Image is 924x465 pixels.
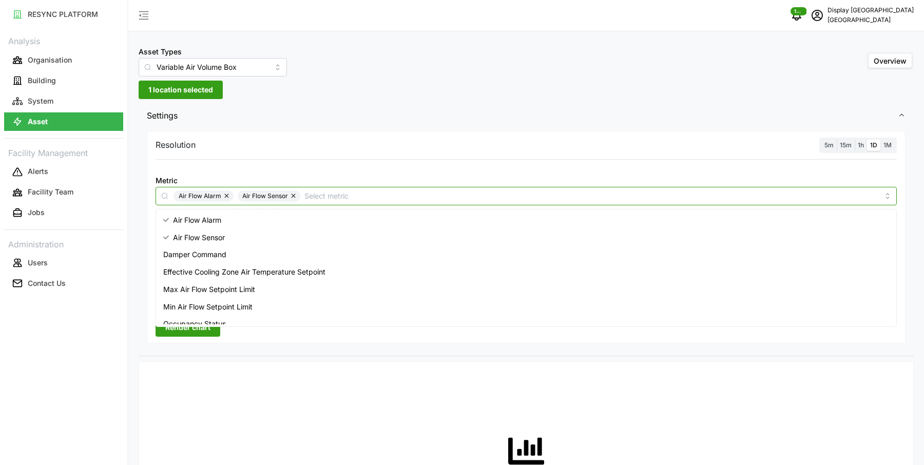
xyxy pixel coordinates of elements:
[4,91,123,111] a: System
[28,166,48,177] p: Alerts
[28,117,48,127] p: Asset
[4,163,123,181] button: Alerts
[4,162,123,182] a: Alerts
[28,278,66,288] p: Contact Us
[4,236,123,251] p: Administration
[786,5,807,26] button: notifications
[156,207,897,216] p: *You can only select a maximum of 5 metrics
[28,187,73,197] p: Facility Team
[28,207,45,218] p: Jobs
[4,183,123,202] button: Facility Team
[4,112,123,131] button: Asset
[163,266,325,278] span: Effective Cooling Zone Air Temperature Setpoint
[4,145,123,160] p: Facility Management
[827,6,914,15] p: Display [GEOGRAPHIC_DATA]
[4,51,123,69] button: Organisation
[163,301,253,313] span: Min Air Flow Setpoint Limit
[883,141,892,149] span: 1M
[4,204,123,222] button: Jobs
[4,111,123,132] a: Asset
[165,319,210,336] span: Render chart
[156,318,220,337] button: Render chart
[28,96,53,106] p: System
[163,284,255,295] span: Max Air Flow Setpoint Limit
[4,71,123,90] button: Building
[147,103,898,128] span: Settings
[4,33,123,48] p: Analysis
[179,190,221,202] span: Air Flow Alarm
[139,128,914,356] div: Settings
[827,15,914,25] p: [GEOGRAPHIC_DATA]
[242,190,288,202] span: Air Flow Sensor
[794,8,803,15] span: 1045
[874,56,907,65] span: Overview
[139,46,182,57] label: Asset Types
[4,273,123,294] a: Contact Us
[4,92,123,110] button: System
[28,9,98,20] p: RESYNC PLATFORM
[4,253,123,273] a: Users
[4,5,123,24] button: RESYNC PLATFORM
[840,141,852,149] span: 15m
[4,182,123,203] a: Facility Team
[28,258,48,268] p: Users
[28,75,56,86] p: Building
[148,81,213,99] span: 1 location selected
[163,249,226,260] span: Damper Command
[870,141,877,149] span: 1D
[4,254,123,272] button: Users
[4,203,123,223] a: Jobs
[858,141,864,149] span: 1h
[139,81,223,99] button: 1 location selected
[28,55,72,65] p: Organisation
[304,190,879,201] input: Select metric
[807,5,827,26] button: schedule
[173,215,221,226] span: Air Flow Alarm
[4,50,123,70] a: Organisation
[173,232,225,243] span: Air Flow Sensor
[824,141,834,149] span: 5m
[156,139,196,151] p: Resolution
[163,318,226,330] span: Occupancy Status
[4,4,123,25] a: RESYNC PLATFORM
[4,70,123,91] a: Building
[139,103,914,128] button: Settings
[156,175,178,186] label: Metric
[4,274,123,293] button: Contact Us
